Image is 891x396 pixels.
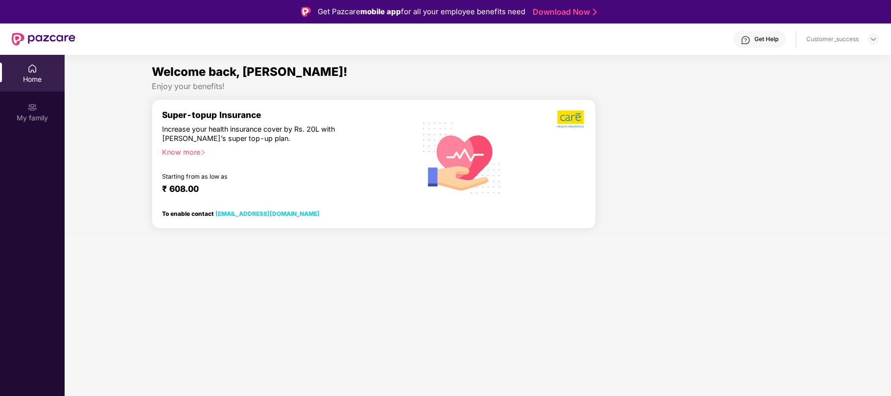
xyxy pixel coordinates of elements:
img: b5dec4f62d2307b9de63beb79f102df3.png [557,110,585,128]
a: Download Now [533,7,594,17]
img: New Pazcare Logo [12,33,75,46]
div: Get Help [754,35,778,43]
span: right [200,150,206,155]
img: svg+xml;base64,PHN2ZyBpZD0iSGVscC0zMngzMiIgeG1sbnM9Imh0dHA6Ly93d3cudzMub3JnLzIwMDAvc3ZnIiB3aWR0aD... [741,35,750,45]
div: Increase your health insurance cover by Rs. 20L with [PERSON_NAME]’s super top-up plan. [162,124,367,143]
img: svg+xml;base64,PHN2ZyB4bWxucz0iaHR0cDovL3d3dy53My5vcmcvMjAwMC9zdmciIHhtbG5zOnhsaW5rPSJodHRwOi8vd3... [415,110,509,205]
div: Super-topup Insurance [162,110,409,120]
img: svg+xml;base64,PHN2ZyB3aWR0aD0iMjAiIGhlaWdodD0iMjAiIHZpZXdCb3g9IjAgMCAyMCAyMCIgZmlsbD0ibm9uZSIgeG... [27,102,37,112]
span: Welcome back, [PERSON_NAME]! [152,65,348,79]
div: Get Pazcare for all your employee benefits need [318,6,525,18]
div: Know more [162,147,403,154]
img: svg+xml;base64,PHN2ZyBpZD0iSG9tZSIgeG1sbnM9Imh0dHA6Ly93d3cudzMub3JnLzIwMDAvc3ZnIiB3aWR0aD0iMjAiIG... [27,64,37,73]
div: ₹ 608.00 [162,184,399,195]
div: Customer_success [806,35,859,43]
div: Enjoy your benefits! [152,81,804,92]
img: Stroke [593,7,597,17]
img: svg+xml;base64,PHN2ZyBpZD0iRHJvcGRvd24tMzJ4MzIiIHhtbG5zPSJodHRwOi8vd3d3LnczLm9yZy8yMDAwL3N2ZyIgd2... [869,35,877,43]
img: Logo [301,7,311,17]
div: Starting from as low as [162,173,368,180]
div: To enable contact [162,210,320,217]
a: [EMAIL_ADDRESS][DOMAIN_NAME] [215,210,320,217]
strong: mobile app [360,7,401,16]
